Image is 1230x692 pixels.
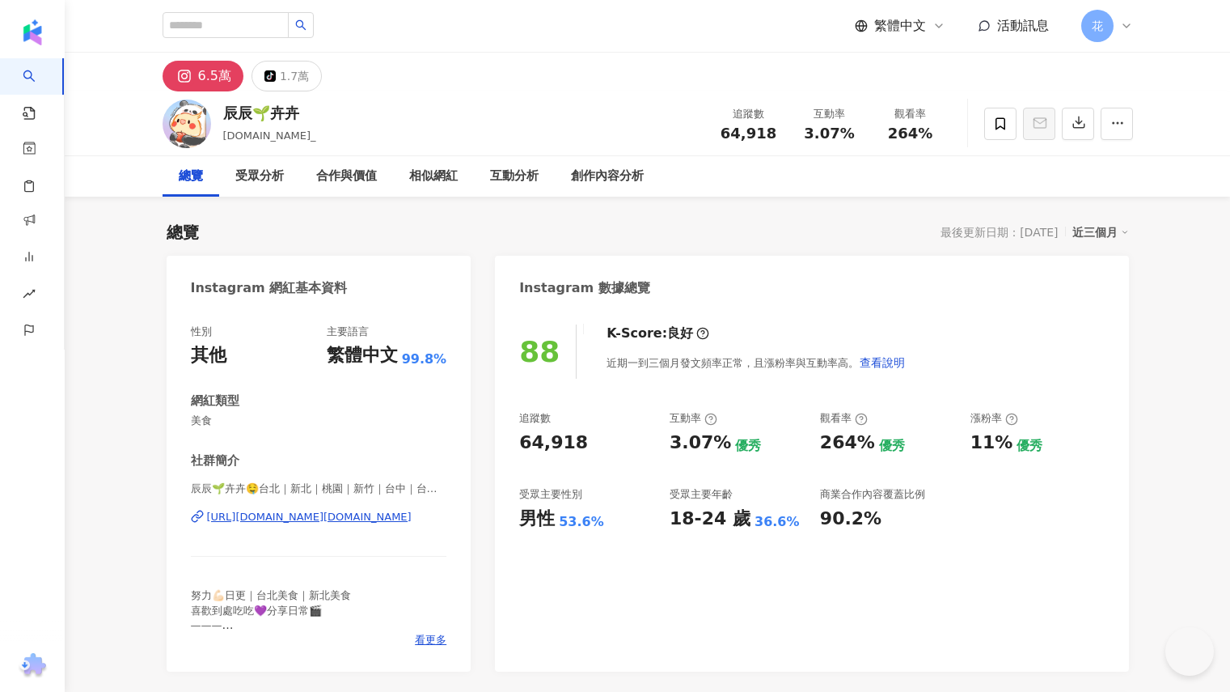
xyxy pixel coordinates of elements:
div: 3.07% [670,431,731,456]
div: 互動分析 [490,167,539,186]
span: 辰辰🌱卉卉🤤台北｜新北｜桃園｜新竹｜台中｜台南｜高雄 美食分享🍗[PERSON_NAME] | [DOMAIN_NAME]_ [191,482,447,496]
div: 觀看率 [880,106,941,122]
span: 查看說明 [860,356,905,369]
div: 繁體中文 [327,343,398,368]
iframe: Help Scout Beacon - Open [1165,627,1214,676]
span: 活動訊息 [997,18,1049,33]
div: [URL][DOMAIN_NAME][DOMAIN_NAME] [207,510,412,524]
div: 社群簡介 [191,452,239,469]
div: 最後更新日期：[DATE] [940,226,1058,239]
div: 1.7萬 [280,65,309,87]
div: 36.6% [754,513,800,531]
div: 商業合作內容覆蓋比例 [820,487,925,502]
div: 11% [970,431,1013,456]
div: 優秀 [735,437,761,455]
img: logo icon [19,19,45,45]
span: 繁體中文 [874,17,926,35]
a: [URL][DOMAIN_NAME][DOMAIN_NAME] [191,510,447,524]
button: 6.5萬 [163,61,243,91]
span: 3.07% [804,125,854,142]
div: 優秀 [879,437,905,455]
span: 花 [1092,17,1103,35]
span: 264% [888,125,933,142]
span: 看更多 [415,633,446,647]
div: 總覽 [179,167,203,186]
div: 88 [519,335,560,368]
div: 90.2% [820,507,881,532]
div: 辰辰🌱卉卉 [223,103,316,123]
div: 近期一到三個月發文頻率正常，且漲粉率與互動率高。 [607,346,906,379]
span: rise [23,278,36,314]
div: 優秀 [1017,437,1042,455]
span: search [295,19,306,31]
div: 良好 [667,325,693,342]
div: 近三個月 [1072,222,1129,243]
div: 觀看率 [820,411,868,426]
div: 合作與價值 [316,167,377,186]
div: Instagram 數據總覽 [519,279,650,297]
div: 受眾分析 [235,167,284,186]
div: 其他 [191,343,226,368]
span: 99.8% [402,350,447,368]
div: 互動率 [799,106,860,122]
div: K-Score : [607,325,709,342]
span: 美食 [191,414,447,428]
a: search [23,58,55,121]
div: 264% [820,431,875,456]
img: KOL Avatar [163,100,211,148]
div: 18-24 歲 [670,507,750,532]
div: 相似網紅 [409,167,458,186]
button: 1.7萬 [251,61,322,91]
div: 主要語言 [327,325,369,339]
button: 查看說明 [859,346,906,379]
div: 64,918 [519,431,588,456]
div: 追蹤數 [519,411,551,426]
div: 互動率 [670,411,717,426]
div: 追蹤數 [718,106,780,122]
div: 受眾主要性別 [519,487,582,502]
div: 性別 [191,325,212,339]
img: chrome extension [17,653,49,679]
div: 男性 [519,507,555,532]
div: 漲粉率 [970,411,1018,426]
span: 64,918 [721,125,776,142]
div: 受眾主要年齡 [670,487,733,502]
div: Instagram 網紅基本資料 [191,279,348,297]
span: [DOMAIN_NAME]_ [223,129,316,142]
div: 創作內容分析 [571,167,644,186]
div: 53.6% [559,513,604,531]
div: 總覽 [167,221,199,244]
div: 6.5萬 [198,65,231,87]
div: 網紅類型 [191,393,239,410]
